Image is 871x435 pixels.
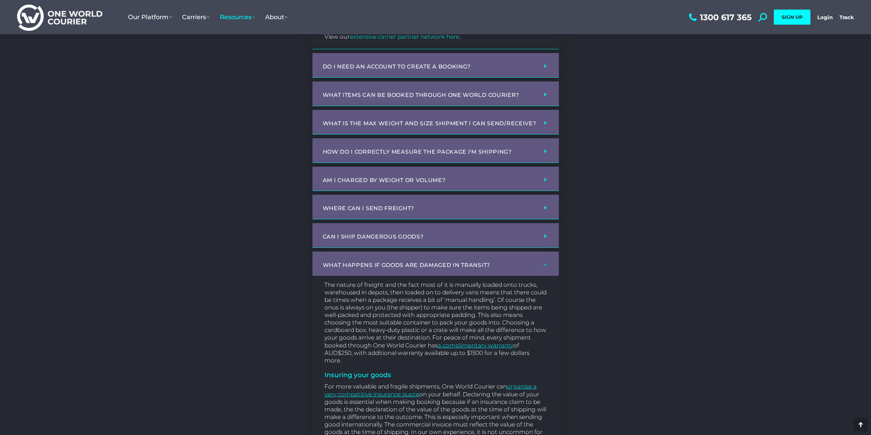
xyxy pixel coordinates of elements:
a: SIGN UP [774,10,810,25]
a: organise a very competitive insurance quote [324,383,537,397]
a: How do I correctly measure the package I'm shipping? [323,149,512,155]
a: About [260,7,293,28]
a: Resources [215,7,260,28]
span: About [265,13,287,21]
a: Am I charged by weight or volume? [323,177,446,183]
img: One World Courier [17,3,102,31]
a: Carriers [177,7,215,28]
div: Am I charged by weight or volume? [312,167,559,191]
a: Login [817,14,833,21]
p: View our . [324,33,547,40]
div: What happens if goods are damaged in transit? [312,252,559,276]
div: Do I need an account to create a booking? [312,53,559,78]
div: What items can be booked through One World Courier? [312,81,559,106]
a: a complimentary warranty [438,342,513,349]
span: SIGN UP [782,14,803,20]
a: Track [840,14,854,21]
a: Do I need an account to create a booking? [323,63,471,70]
div: How do I correctly measure the package I'm shipping? [312,138,559,163]
span: Our Platform [128,13,172,21]
span: Resources [220,13,255,21]
h3: Insuring your goods [324,364,547,380]
a: 1300 617 365 [687,13,752,22]
a: What happens if goods are damaged in transit? [323,262,490,268]
span: Carriers [182,13,209,21]
a: extensive carrier partner network here [350,33,459,40]
a: Our Platform [123,7,177,28]
a: What is the max weight and size shipment I can send/receive? [323,120,536,127]
a: Where can I send freight? [323,205,414,212]
a: Can I ship dangerous goods? [323,233,424,240]
div: What is the max weight and size shipment I can send/receive? [312,110,559,135]
div: Where can I send freight? [312,195,559,219]
div: Can I ship dangerous goods? [312,223,559,248]
a: What items can be booked through One World Courier? [323,92,520,98]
